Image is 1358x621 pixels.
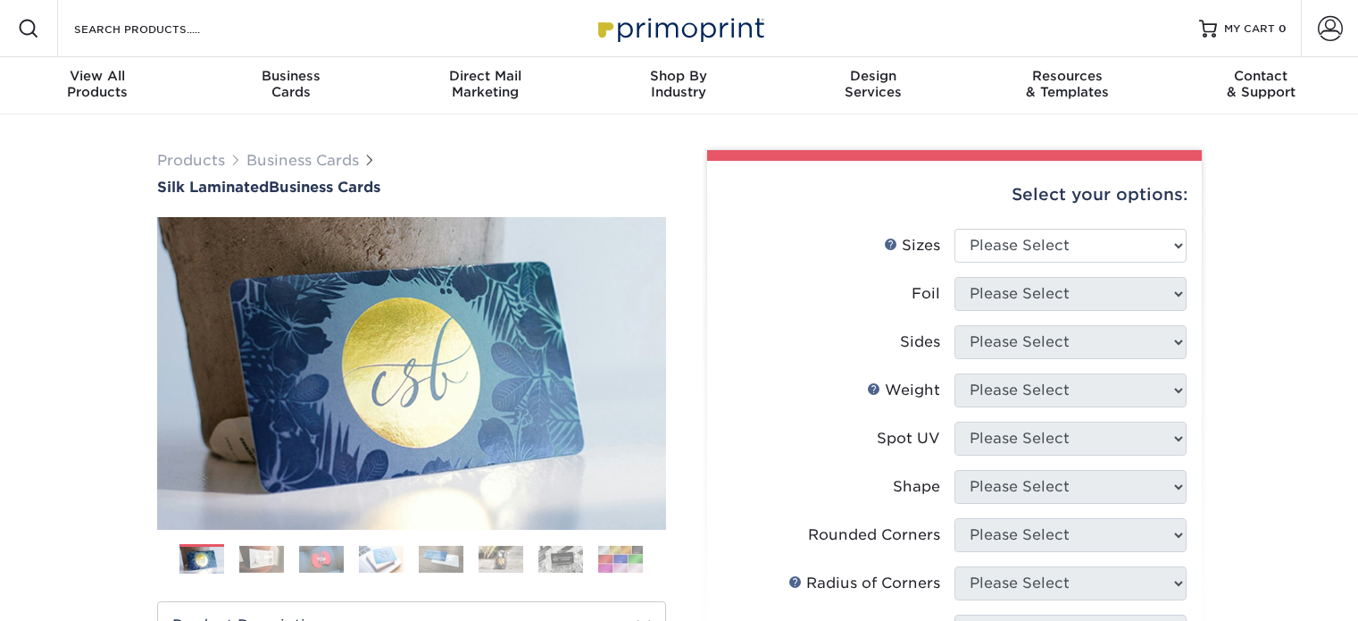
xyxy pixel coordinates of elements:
div: Rounded Corners [808,524,940,546]
div: & Templates [970,68,1163,100]
div: Weight [867,380,940,401]
img: Business Cards 03 [299,546,344,573]
span: Resources [970,68,1163,84]
div: Industry [582,68,776,100]
span: MY CART [1224,21,1275,37]
a: Direct MailMarketing [388,57,582,114]
a: Resources& Templates [970,57,1163,114]
div: Shape [893,476,940,498]
a: DesignServices [776,57,970,114]
span: Direct Mail [388,68,582,84]
div: Spot UV [877,428,940,449]
div: Sizes [884,235,940,256]
a: Products [157,152,225,169]
a: Business Cards [246,152,359,169]
img: Primoprint [590,9,769,47]
a: Silk LaminatedBusiness Cards [157,179,666,196]
span: 0 [1279,22,1287,35]
h1: Business Cards [157,179,666,196]
div: Marketing [388,68,582,100]
div: Cards [194,68,387,100]
div: Sides [900,331,940,353]
div: Services [776,68,970,100]
img: Business Cards 05 [419,546,463,573]
a: Shop ByIndustry [582,57,776,114]
div: & Support [1164,68,1358,100]
div: Foil [912,283,940,305]
span: Shop By [582,68,776,84]
input: SEARCH PRODUCTS..... [72,18,246,39]
img: Business Cards 01 [179,538,224,583]
span: Contact [1164,68,1358,84]
a: BusinessCards [194,57,387,114]
div: Select your options: [721,161,1187,229]
img: Business Cards 07 [538,546,583,573]
img: Business Cards 02 [239,546,284,573]
a: Contact& Support [1164,57,1358,114]
img: Business Cards 06 [479,546,523,573]
span: Business [194,68,387,84]
img: Business Cards 04 [359,546,404,573]
img: Business Cards 08 [598,546,643,573]
span: Silk Laminated [157,179,269,196]
div: Radius of Corners [788,573,940,594]
span: Design [776,68,970,84]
